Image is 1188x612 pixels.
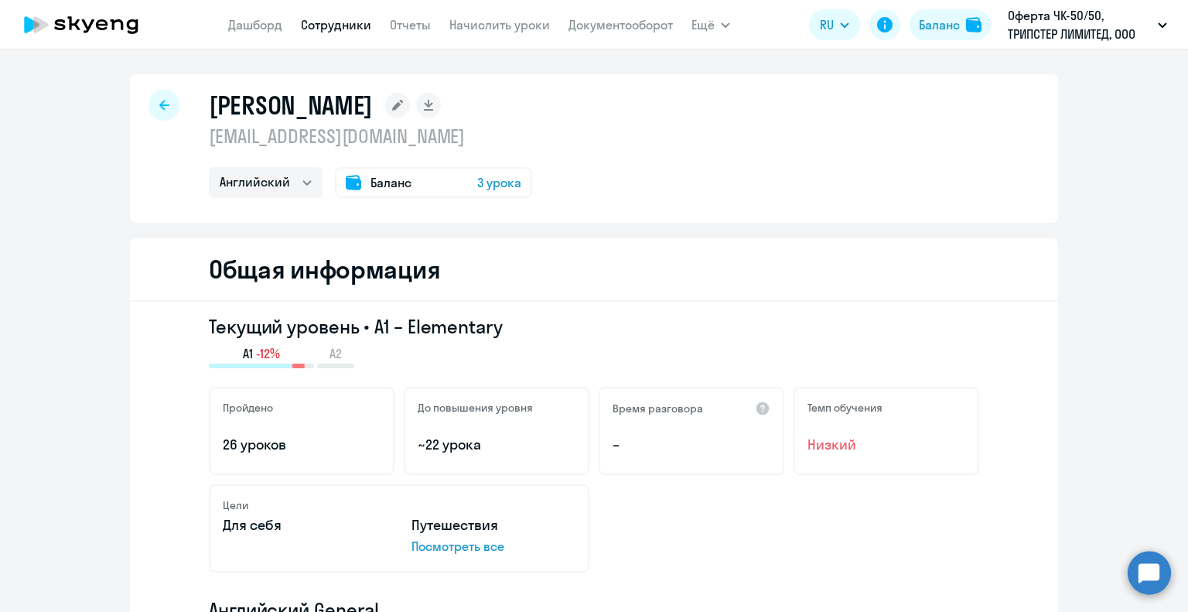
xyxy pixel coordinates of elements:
[301,17,371,32] a: Сотрудники
[209,254,440,285] h2: Общая информация
[418,401,533,415] h5: До повышения уровня
[411,515,575,535] p: Путешествия
[1008,6,1152,43] p: Оферта ЧК-50/50, ТРИПСТЕР ЛИМИТЕД, ООО
[910,9,991,40] button: Балансbalance
[243,345,253,362] span: A1
[1000,6,1175,43] button: Оферта ЧК-50/50, ТРИПСТЕР ЛИМИТЕД, ООО
[223,515,387,535] p: Для себя
[691,9,730,40] button: Ещё
[809,9,860,40] button: RU
[209,314,979,339] h3: Текущий уровень • A1 – Elementary
[820,15,834,34] span: RU
[411,537,575,556] p: Посмотреть все
[256,345,280,362] span: -12%
[390,17,431,32] a: Отчеты
[568,17,673,32] a: Документооборот
[418,435,575,455] p: ~22 урока
[329,345,342,362] span: A2
[370,173,411,192] span: Баланс
[223,435,381,455] p: 26 уроков
[228,17,282,32] a: Дашборд
[807,435,965,455] span: Низкий
[449,17,550,32] a: Начислить уроки
[613,435,770,455] p: –
[223,498,248,512] h5: Цели
[691,15,715,34] span: Ещё
[209,90,373,121] h1: [PERSON_NAME]
[477,173,521,192] span: 3 урока
[966,17,981,32] img: balance
[209,124,532,149] p: [EMAIL_ADDRESS][DOMAIN_NAME]
[919,15,960,34] div: Баланс
[807,401,882,415] h5: Темп обучения
[613,402,703,415] h5: Время разговора
[223,401,273,415] h5: Пройдено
